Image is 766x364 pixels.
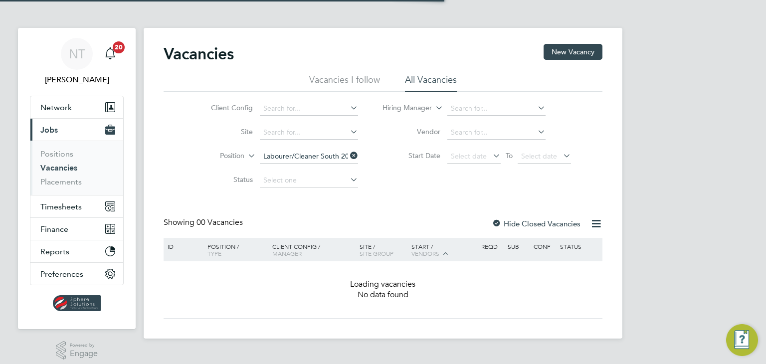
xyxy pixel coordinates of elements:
[40,163,77,173] a: Vacancies
[30,263,123,285] button: Preferences
[187,151,244,161] label: Position
[30,74,124,86] span: Nathan Taylor
[479,238,505,255] div: Reqd
[30,218,123,240] button: Finance
[350,279,416,289] span: Loading vacancies
[558,238,601,255] div: Status
[270,238,357,262] div: Client Config /
[505,238,531,255] div: Sub
[492,219,580,228] label: Hide Closed Vacancies
[196,217,243,227] span: 00 Vacancies
[40,177,82,186] a: Placements
[309,74,380,92] li: Vacancies I follow
[383,151,440,160] label: Start Date
[30,141,123,195] div: Jobs
[70,350,98,358] span: Engage
[409,238,479,263] div: Start /
[521,152,557,161] span: Select date
[383,127,440,136] label: Vendor
[405,74,457,92] li: All Vacancies
[113,41,125,53] span: 20
[164,44,234,64] h2: Vacancies
[165,238,200,255] div: ID
[195,127,253,136] label: Site
[447,102,546,116] input: Search for...
[531,238,557,255] div: Conf
[260,102,358,116] input: Search for...
[30,295,124,311] a: Go to home page
[195,103,253,112] label: Client Config
[544,44,602,60] button: New Vacancy
[100,38,120,70] a: 20
[165,290,601,300] div: No data found
[260,126,358,140] input: Search for...
[260,174,358,187] input: Select one
[360,249,393,257] span: Site Group
[260,150,358,164] input: Search for...
[411,249,439,257] span: Vendors
[272,249,302,257] span: Manager
[30,96,123,118] button: Network
[40,202,82,211] span: Timesheets
[503,149,516,162] span: To
[40,103,72,112] span: Network
[30,195,123,217] button: Timesheets
[30,38,124,86] a: NT[PERSON_NAME]
[56,341,98,360] a: Powered byEngage
[164,217,245,228] div: Showing
[30,119,123,141] button: Jobs
[40,125,58,135] span: Jobs
[18,28,136,329] nav: Main navigation
[40,247,69,256] span: Reports
[40,269,83,279] span: Preferences
[726,324,758,356] button: Engage Resource Center
[375,103,432,113] label: Hiring Manager
[40,224,68,234] span: Finance
[357,238,409,262] div: Site /
[69,47,85,60] span: NT
[40,149,73,159] a: Positions
[30,240,123,262] button: Reports
[53,295,101,311] img: spheresolutions-logo-retina.png
[451,152,487,161] span: Select date
[195,175,253,184] label: Status
[207,249,221,257] span: Type
[447,126,546,140] input: Search for...
[70,341,98,350] span: Powered by
[200,238,270,262] div: Position /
